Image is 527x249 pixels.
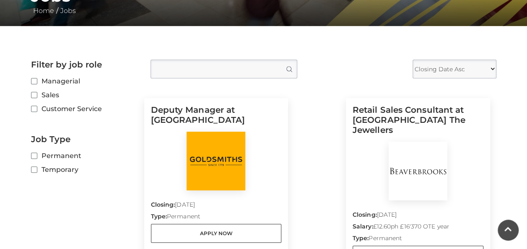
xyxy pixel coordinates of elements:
label: Customer Service [31,104,138,114]
h5: Deputy Manager at [GEOGRAPHIC_DATA] [151,105,282,132]
a: Apply Now [151,224,282,243]
label: Managerial [31,76,138,86]
h5: Retail Sales Consultant at [GEOGRAPHIC_DATA] The Jewellers [353,105,483,142]
label: Sales [31,90,138,100]
p: Permanent [151,212,282,224]
h2: Filter by job role [31,60,138,70]
img: BeaverBrooks The Jewellers [389,142,447,200]
a: Jobs [58,7,78,15]
a: Home [31,7,56,15]
label: Temporary [31,164,138,175]
p: £12.60ph £16'370 OTE year [353,222,483,234]
h2: Job Type [31,134,138,144]
p: Permanent [353,234,483,246]
strong: Closing: [151,201,175,208]
img: Goldsmiths [187,132,245,190]
strong: Type: [353,234,369,242]
label: Permanent [31,150,138,161]
strong: Type: [151,213,167,220]
p: [DATE] [151,200,282,212]
p: [DATE] [353,210,483,222]
strong: Closing: [353,211,377,218]
strong: Salary: [353,223,373,230]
